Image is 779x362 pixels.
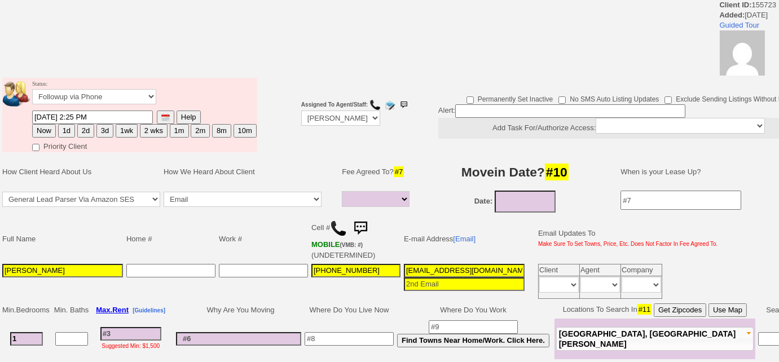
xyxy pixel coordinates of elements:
[330,220,347,237] img: call.png
[234,124,257,138] button: 10m
[563,305,747,314] nobr: Locations To Search In
[402,215,526,262] td: E-mail Address
[404,277,525,291] input: 2nd Email
[191,124,210,138] button: 2m
[170,124,189,138] button: 1m
[384,99,395,111] img: compose_email.png
[539,264,580,276] td: Client
[733,110,772,116] b: Performed By:
[161,113,170,122] img: [calendar icon]
[395,302,551,319] td: Where Do You Work
[32,81,156,101] font: Status:
[45,16,107,29] p: Left VM to FU
[637,304,652,315] span: #11
[1,302,52,319] td: Min.
[102,343,160,349] font: Suggested Min: $1,500
[422,162,608,182] h3: Movein Date?
[133,307,165,314] b: [Guidelines]
[720,1,752,9] b: Client ID:
[664,96,672,104] input: Exclude Sending Listings Without Pics
[398,99,410,111] img: sms.png
[96,124,113,138] button: 3d
[340,242,363,248] font: (VMB: #)
[733,127,772,134] b: Performed By:
[394,166,404,177] span: #7
[32,139,87,152] label: Priority Client
[397,334,549,347] button: Find Towns Near Home/Work. Click Here.
[77,124,94,138] button: 2d
[466,96,474,104] input: Permanently Set Inactive
[708,303,747,317] button: Use Map
[303,302,395,319] td: Where Do You Live Now
[45,57,126,67] b: Status Timestamp:
[556,327,754,351] button: [GEOGRAPHIC_DATA], [GEOGRAPHIC_DATA][PERSON_NAME]
[58,124,75,138] button: 1d
[1,11,19,17] font: [DATE]
[340,155,415,189] td: Fee Agreed To?
[162,155,335,189] td: How We Heard About Client
[310,215,402,262] td: Cell # (UNDETERMINED)
[466,91,553,104] label: Permanently Set Inactive
[720,11,745,19] b: Added:
[720,21,760,29] a: Guided Tour
[733,47,772,53] b: Performed By:
[45,155,126,165] b: Status Timestamp:
[538,241,718,247] font: Make Sure To Set Towns, Price, Etc. Does Not Factor In Fee Agreed To.
[32,144,39,151] input: Priority Client
[301,101,368,108] b: Assigned To Agent/Staff:
[125,215,217,262] td: Home #
[733,145,772,151] b: Performed By:
[140,124,168,138] button: 2 wks
[311,240,340,249] font: MOBILE
[733,99,749,108] font: Log
[45,165,130,175] b: Assigned To Agent:
[620,191,741,210] input: #7
[720,30,765,76] img: dec999d5a1b80b2f994c282af0bb7529
[45,47,720,97] i: Changes Made: [DATE] 14:25:00 (Originally: [DATE] 14:53:50) 1 (Originally: ) Fleetwood|[GEOGRAPHI...
[545,164,569,180] span: #10
[369,99,381,111] img: call.png
[52,302,90,319] td: Min. Baths
[621,264,662,276] td: Company
[558,96,566,104] input: No SMS Auto Listing Updates
[3,81,37,107] img: people.png
[100,327,161,341] input: #3
[453,235,476,243] a: [Email]
[559,329,736,348] span: [GEOGRAPHIC_DATA], [GEOGRAPHIC_DATA][PERSON_NAME]
[10,332,43,346] input: #1
[311,240,363,249] b: T-Mobile USA, Inc.
[742,1,775,9] a: Hide Logs
[45,145,309,175] i: Changes Made: [DATE] 14:24:00 (Originally: [DATE] 14:24:23) 227 (Originally: 0)
[176,332,301,346] input: #6
[474,197,493,205] b: Date:
[217,215,310,262] td: Work #
[558,91,659,104] label: No SMS Auto Listing Updates
[530,215,720,262] td: Email Updates To
[174,302,303,319] td: Why Are You Moving
[580,264,621,276] td: Agent
[305,332,394,346] input: #8
[212,124,231,138] button: 8m
[654,303,706,317] button: Get Zipcodes
[1,215,125,262] td: Full Name
[404,264,525,277] input: 1st Email - Question #0
[1,1,30,17] b: [DATE]
[112,306,129,314] span: Rent
[1,155,162,189] td: How Client Heard About Us
[45,127,383,137] i: Assigned Agent Changed From Nobody To [PERSON_NAME] By [PERSON_NAME]
[733,29,772,36] b: Performed By:
[32,124,56,138] button: Now
[45,29,399,39] i: Followup Date Changed From [DATE] 2:53 pm To [DATE] 2:25 pm By [PERSON_NAME]
[429,320,518,334] input: #9
[349,217,372,240] img: sms.png
[177,111,201,124] button: Help
[116,124,138,138] button: 1wk
[16,306,50,314] span: Bedrooms
[45,77,122,87] b: Towns To Search:
[45,67,144,77] b: Property Type Desired:
[96,306,129,314] b: Max.
[45,110,208,120] i: [PERSON_NAME] Called Client via CTC
[45,99,140,108] i: Incoming Call Received
[133,306,165,314] a: [Guidelines]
